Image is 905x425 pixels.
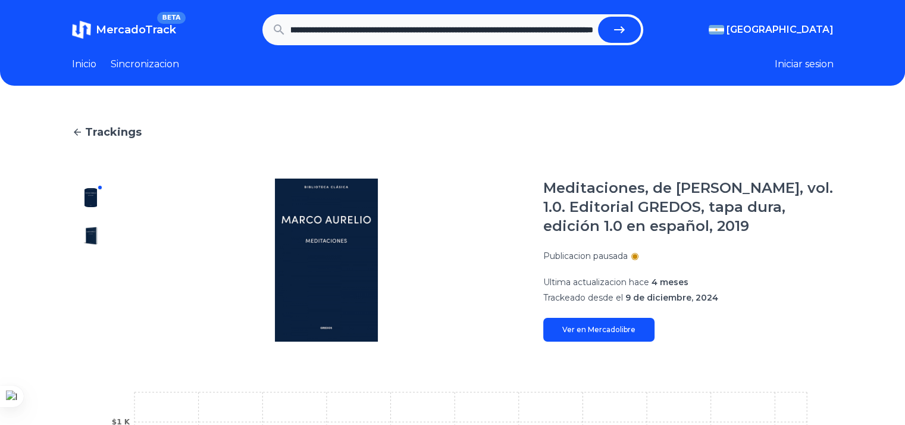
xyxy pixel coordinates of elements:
a: Ver en Mercadolibre [543,318,655,342]
a: Trackings [72,124,834,140]
span: 9 de diciembre, 2024 [625,292,718,303]
span: Trackeado desde el [543,292,623,303]
img: Meditaciones, de Marco Aurelio., vol. 1.0. Editorial GREDOS, tapa dura, edición 1.0 en español, 2019 [134,179,519,342]
img: Argentina [709,25,724,35]
button: [GEOGRAPHIC_DATA] [709,23,834,37]
p: Publicacion pausada [543,250,628,262]
span: 4 meses [652,277,688,287]
span: BETA [157,12,185,24]
img: Meditaciones, de Marco Aurelio., vol. 1.0. Editorial GREDOS, tapa dura, edición 1.0 en español, 2019 [82,226,101,245]
a: Inicio [72,57,96,71]
span: MercadoTrack [96,23,176,36]
span: [GEOGRAPHIC_DATA] [726,23,834,37]
span: Trackings [85,124,142,140]
a: Sincronizacion [111,57,179,71]
img: MercadoTrack [72,20,91,39]
button: Iniciar sesion [775,57,834,71]
span: Ultima actualizacion hace [543,277,649,287]
h1: Meditaciones, de [PERSON_NAME], vol. 1.0. Editorial GREDOS, tapa dura, edición 1.0 en español, 2019 [543,179,834,236]
img: Meditaciones, de Marco Aurelio., vol. 1.0. Editorial GREDOS, tapa dura, edición 1.0 en español, 2019 [82,188,101,207]
a: MercadoTrackBETA [72,20,176,39]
